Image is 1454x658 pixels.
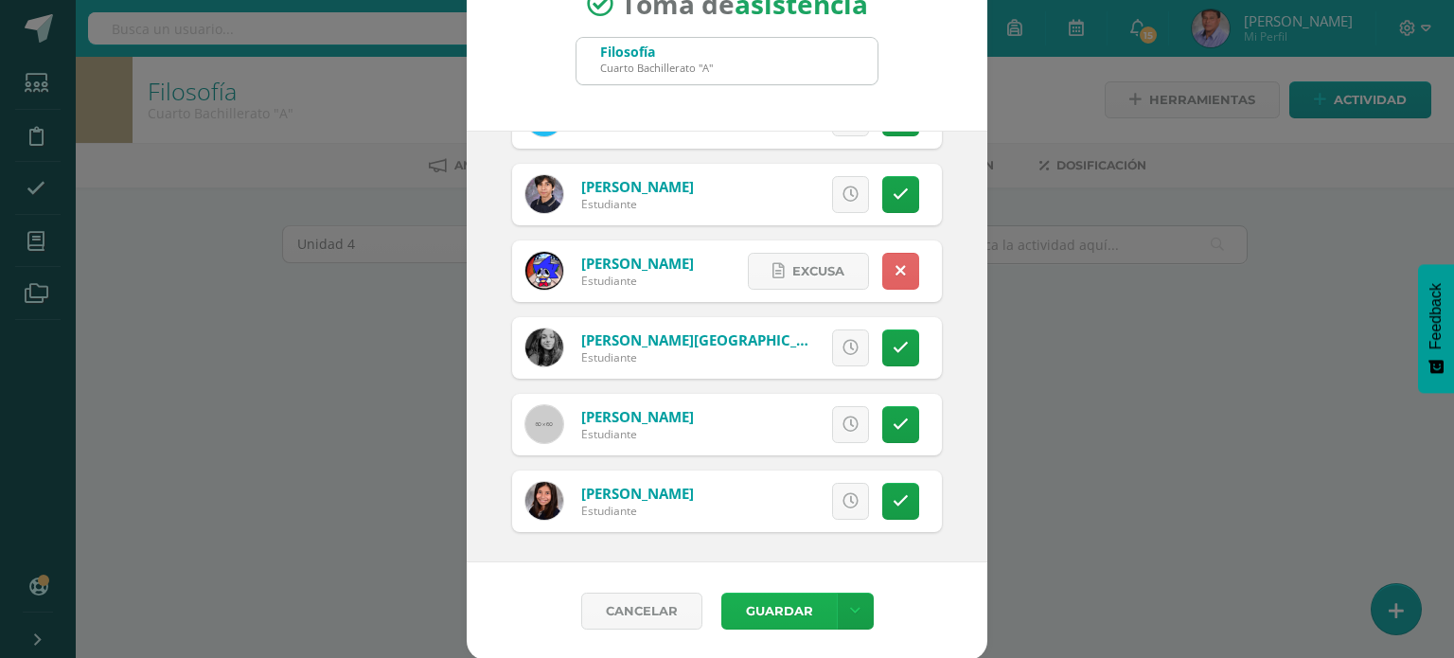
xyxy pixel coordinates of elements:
[581,196,694,212] div: Estudiante
[581,254,694,273] a: [PERSON_NAME]
[525,175,563,213] img: e71b723539315bf37cd54be84b45a56f.png
[721,593,837,630] button: Guardar
[600,61,713,75] div: Cuarto Bachillerato "A"
[525,252,563,290] img: e411dc9fda7d03ea44c062bac829c94f.png
[525,482,563,520] img: e9cf17eecfced34469ab42a773880d3d.png
[525,329,563,366] img: 526f584097ae9d1a047b9fb30e8dd1a8.png
[600,43,713,61] div: Filosofía
[576,38,878,84] input: Busca un grado o sección aquí...
[581,349,808,365] div: Estudiante
[581,273,694,289] div: Estudiante
[748,253,869,290] a: Excusa
[581,484,694,503] a: [PERSON_NAME]
[581,426,694,442] div: Estudiante
[1418,264,1454,393] button: Feedback - Mostrar encuesta
[581,407,694,426] a: [PERSON_NAME]
[792,254,844,289] span: Excusa
[581,503,694,519] div: Estudiante
[581,177,694,196] a: [PERSON_NAME]
[1427,283,1445,349] span: Feedback
[581,593,702,630] a: Cancelar
[525,405,563,443] img: 60x60
[581,330,839,349] a: [PERSON_NAME][GEOGRAPHIC_DATA]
